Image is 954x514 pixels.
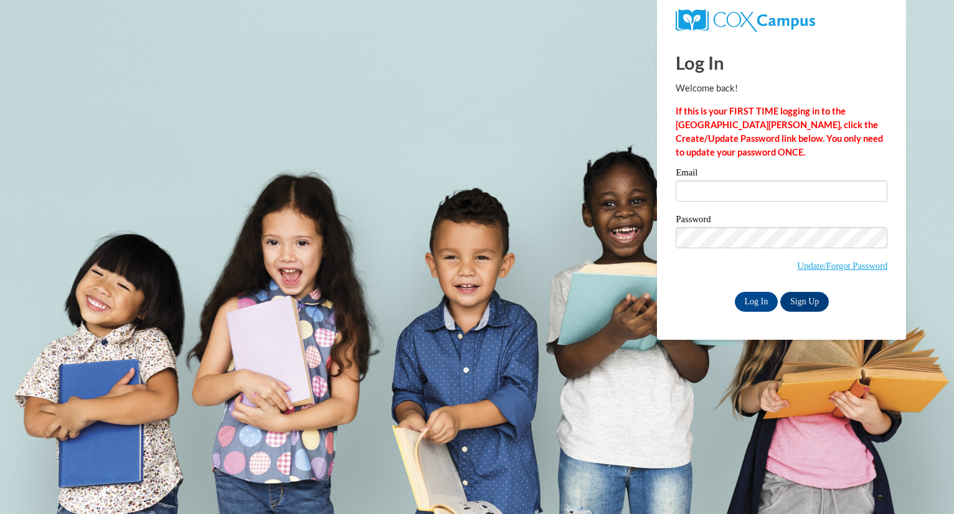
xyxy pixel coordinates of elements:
a: Sign Up [780,292,829,312]
img: COX Campus [676,9,815,32]
label: Email [676,168,887,180]
p: Welcome back! [676,82,887,95]
h1: Log In [676,50,887,75]
label: Password [676,215,887,227]
strong: If this is your FIRST TIME logging in to the [GEOGRAPHIC_DATA][PERSON_NAME], click the Create/Upd... [676,106,883,157]
input: Log In [735,292,778,312]
a: COX Campus [676,14,815,25]
a: Update/Forgot Password [797,261,887,271]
